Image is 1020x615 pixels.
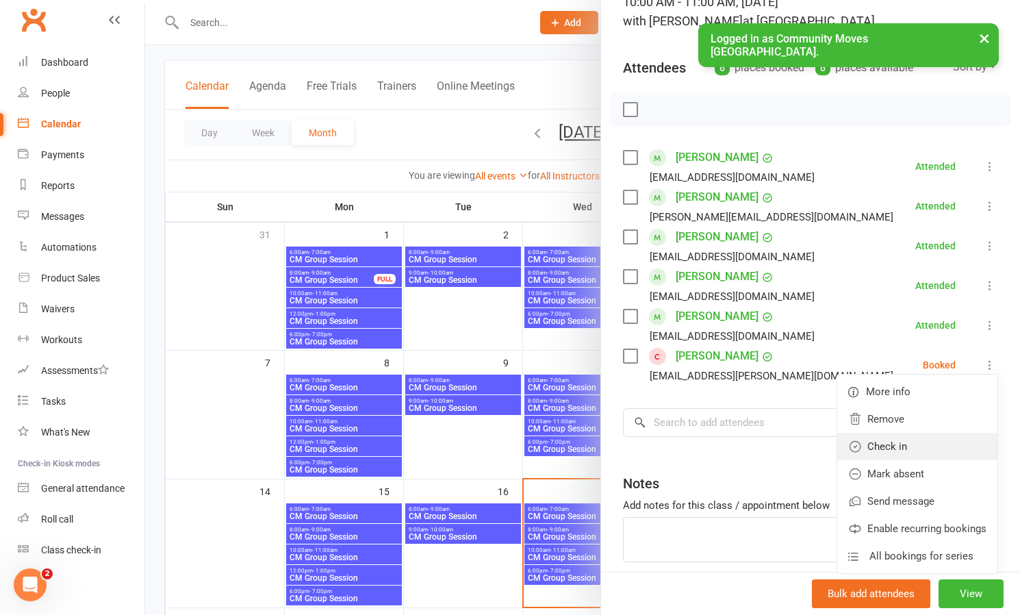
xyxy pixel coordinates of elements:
[837,378,997,405] a: More info
[837,542,997,570] a: All bookings for series
[866,384,910,400] span: More info
[676,186,758,208] a: [PERSON_NAME]
[41,544,101,555] div: Class check-in
[915,162,956,171] div: Attended
[14,568,47,601] iframe: Intercom live chat
[915,321,956,330] div: Attended
[972,23,997,53] button: ×
[18,386,144,417] a: Tasks
[18,473,144,504] a: General attendance kiosk mode
[650,208,893,226] div: [PERSON_NAME][EMAIL_ADDRESS][DOMAIN_NAME]
[41,427,90,438] div: What's New
[18,171,144,201] a: Reports
[41,483,125,494] div: General attendance
[650,168,815,186] div: [EMAIL_ADDRESS][DOMAIN_NAME]
[837,433,997,460] a: Check in
[18,504,144,535] a: Roll call
[915,281,956,290] div: Attended
[41,334,82,345] div: Workouts
[18,201,144,232] a: Messages
[869,548,973,564] span: All bookings for series
[41,273,100,284] div: Product Sales
[837,460,997,488] a: Mark absent
[923,360,956,370] div: Booked
[41,365,109,376] div: Assessments
[41,149,84,160] div: Payments
[18,263,144,294] a: Product Sales
[676,345,758,367] a: [PERSON_NAME]
[42,568,53,579] span: 2
[41,396,66,407] div: Tasks
[812,579,930,608] button: Bulk add attendees
[623,497,998,514] div: Add notes for this class / appointment below
[41,514,73,525] div: Roll call
[41,242,97,253] div: Automations
[623,408,998,437] input: Search to add attendees
[915,201,956,211] div: Attended
[743,14,875,28] span: at [GEOGRAPHIC_DATA]
[18,109,144,140] a: Calendar
[837,405,997,433] a: Remove
[41,180,75,191] div: Reports
[41,88,70,99] div: People
[939,579,1004,608] button: View
[18,325,144,355] a: Workouts
[18,140,144,171] a: Payments
[650,288,815,305] div: [EMAIL_ADDRESS][DOMAIN_NAME]
[676,147,758,168] a: [PERSON_NAME]
[18,355,144,386] a: Assessments
[623,474,659,493] div: Notes
[41,118,81,129] div: Calendar
[676,266,758,288] a: [PERSON_NAME]
[837,515,997,542] a: Enable recurring bookings
[18,232,144,263] a: Automations
[650,367,893,385] div: [EMAIL_ADDRESS][PERSON_NAME][DOMAIN_NAME]
[676,305,758,327] a: [PERSON_NAME]
[915,241,956,251] div: Attended
[623,14,743,28] span: with [PERSON_NAME]
[650,327,815,345] div: [EMAIL_ADDRESS][DOMAIN_NAME]
[650,248,815,266] div: [EMAIL_ADDRESS][DOMAIN_NAME]
[837,488,997,515] a: Send message
[18,417,144,448] a: What's New
[676,226,758,248] a: [PERSON_NAME]
[16,3,51,37] a: Clubworx
[18,78,144,109] a: People
[711,32,868,58] span: Logged in as Community Moves [GEOGRAPHIC_DATA].
[18,535,144,566] a: Class kiosk mode
[41,211,84,222] div: Messages
[18,294,144,325] a: Waivers
[41,303,75,314] div: Waivers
